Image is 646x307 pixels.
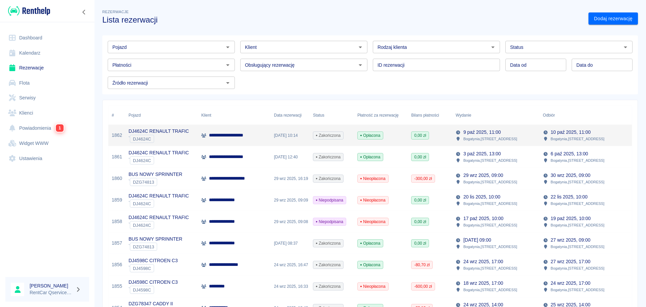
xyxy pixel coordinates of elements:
[463,150,501,157] p: 3 paź 2025, 13:00
[130,266,154,271] span: DJ4598C
[358,154,383,160] span: Opłacona
[313,262,343,268] span: Zakończona
[130,223,154,228] span: DJ4624C
[129,192,189,199] p: DJ4624C RENAULT TRAFIC
[112,196,122,204] a: 1859
[271,106,310,125] div: Data rezerwacji
[551,172,590,179] p: 30 wrz 2025, 09:00
[201,106,211,125] div: Klient
[129,236,182,243] p: BUS NOWY SPRINNTER
[5,136,89,151] a: Widget WWW
[463,129,501,136] p: 9 paź 2025, 11:00
[271,125,310,146] div: [DATE] 10:14
[551,280,590,287] p: 24 wrz 2025, 17:00
[551,201,605,207] p: Bogatynia , [STREET_ADDRESS]
[112,240,122,247] a: 1857
[551,237,590,244] p: 27 wrz 2025, 09:00
[463,280,503,287] p: 18 wrz 2025, 17:00
[102,15,583,25] h3: Lista rezerwacji
[129,106,141,125] div: Pojazd
[313,240,343,246] span: Zakończona
[551,157,605,163] p: Bogatynia , [STREET_ADDRESS]
[452,106,539,125] div: Wydanie
[572,59,633,71] input: DD.MM.YYYY
[108,106,125,125] div: #
[588,12,638,25] a: Dodaj rezerwację
[271,168,310,189] div: 29 wrz 2025, 16:19
[129,286,178,294] div: `
[271,146,310,168] div: [DATE] 12:40
[5,151,89,166] a: Ustawienia
[112,261,122,268] a: 1856
[358,262,383,268] span: Opłacona
[551,222,605,228] p: Bogatynia , [STREET_ADDRESS]
[129,156,189,164] div: `
[463,172,503,179] p: 29 wrz 2025, 09:00
[313,132,343,139] span: Zakończona
[551,193,588,201] p: 22 lis 2025, 10:00
[357,106,399,125] div: Płatność za rezerwację
[8,5,50,17] img: Renthelp logo
[5,75,89,91] a: Flota
[129,178,182,186] div: `
[112,175,122,182] a: 1860
[129,149,189,156] p: DJ4624C RENAULT TRAFIC
[5,5,50,17] a: Renthelp logo
[354,106,408,125] div: Płatność za rezerwację
[411,219,429,225] span: 0,00 zł
[411,240,429,246] span: 0,00 zł
[129,171,182,178] p: BUS NOWY SPRINNTER
[463,258,503,265] p: 24 wrz 2025, 17:00
[112,283,122,290] a: 1855
[129,264,178,272] div: `
[130,244,157,249] span: DZG74813
[358,219,388,225] span: Nieopłacona
[551,136,605,142] p: Bogatynia , [STREET_ADDRESS]
[411,176,434,182] span: -300,00 zł
[129,199,189,208] div: `
[271,254,310,276] div: 24 wrz 2025, 16:47
[551,265,605,271] p: Bogatynia , [STREET_ADDRESS]
[310,106,354,125] div: Status
[129,243,182,251] div: `
[112,218,122,225] a: 1858
[463,193,500,201] p: 20 lis 2025, 10:00
[463,265,517,271] p: Bogatynia , [STREET_ADDRESS]
[463,287,517,293] p: Bogatynia , [STREET_ADDRESS]
[5,120,89,136] a: Powiadomienia1
[129,214,189,221] p: DJ4624C RENAULT TRAFIC
[223,78,232,88] button: Otwórz
[358,240,383,246] span: Opłacona
[56,124,64,132] span: 1
[271,233,310,254] div: [DATE] 08:37
[408,106,452,125] div: Bilans płatności
[358,176,388,182] span: Nieopłacona
[130,136,154,142] span: DJ4624C
[313,154,343,160] span: Zakończona
[551,215,591,222] p: 19 paź 2025, 10:00
[112,132,122,139] a: 1862
[551,287,605,293] p: Bogatynia , [STREET_ADDRESS]
[551,258,590,265] p: 27 wrz 2025, 17:00
[130,201,154,206] span: DJ4624C
[551,179,605,185] p: Bogatynia , [STREET_ADDRESS]
[102,10,129,14] span: Rezerwacje
[125,106,198,125] div: Pojazd
[5,30,89,45] a: Dashboard
[356,60,365,70] button: Otwórz
[551,244,605,250] p: Bogatynia , [STREET_ADDRESS]
[198,106,271,125] div: Klient
[5,60,89,75] a: Rezerwacje
[540,106,627,125] div: Odbiór
[463,201,517,207] p: Bogatynia , [STREET_ADDRESS]
[129,257,178,264] p: DJ4598C CITROEN C3
[129,128,189,135] p: DJ4624C RENAULT TRAFIC
[463,222,517,228] p: Bogatynia , [STREET_ADDRESS]
[129,135,189,143] div: `
[274,106,301,125] div: Data rezerwacji
[621,42,630,52] button: Otwórz
[271,276,310,297] div: 24 wrz 2025, 16:33
[463,179,517,185] p: Bogatynia , [STREET_ADDRESS]
[129,279,178,286] p: DJ4598C CITROEN C3
[463,157,517,163] p: Bogatynia , [STREET_ADDRESS]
